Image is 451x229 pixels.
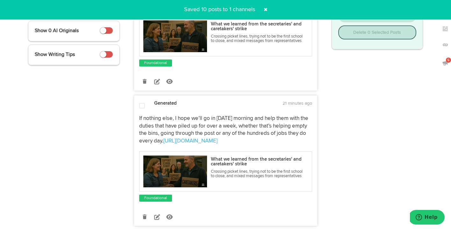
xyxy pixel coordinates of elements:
[442,60,448,66] img: announcements_off.svg
[442,42,448,48] img: links_off.svg
[410,210,445,226] iframe: Opens a widget where you can find more information
[180,7,259,12] span: Saved 10 posts to 1 channels
[211,34,306,44] p: Crossing picket lines, trying not to be the first school to close, and mixed messages from repres...
[442,26,448,32] img: keywords_off.svg
[143,156,207,187] img: https%3A%2F%2Fsimonmlewis.substack.com%2Fapi%2Fv1%2Fpost_preview%2F172962538%2Ftwitter.jpg%3Fvers...
[163,138,218,144] a: [URL][DOMAIN_NAME]
[143,195,168,201] a: Foundational
[211,170,306,179] p: Crossing picket lines, trying not to be the first school to close, and mixed messages from repres...
[35,52,75,57] span: Show Writing Tips
[154,101,177,106] strong: Generated
[211,157,306,166] p: What we learned from the secretaries' and caretakers' strike
[35,28,79,33] span: Show 0 AI Originals
[446,58,451,63] span: 5
[143,60,168,66] a: Foundational
[283,101,312,106] time: 21 minutes ago
[211,22,306,31] p: What we learned from the secretaries' and caretakers' strike
[143,20,207,52] img: https%3A%2F%2Fsimonmlewis.substack.com%2Fapi%2Fv1%2Fpost_preview%2F172962538%2Ftwitter.jpg%3Fvers...
[338,25,417,39] button: Delete 0 Selected Posts
[139,115,312,145] p: If nothing else, I hope we’ll go in [DATE] morning and help them with the duties that have piled ...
